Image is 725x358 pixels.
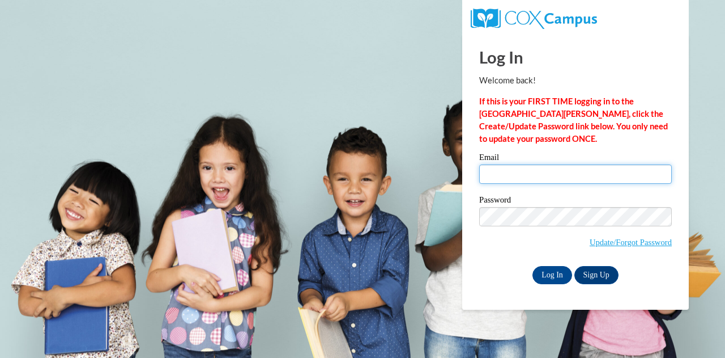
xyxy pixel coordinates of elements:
[471,9,597,29] img: COX Campus
[479,74,672,87] p: Welcome back!
[590,238,672,247] a: Update/Forgot Password
[471,13,597,23] a: COX Campus
[479,96,668,144] strong: If this is your FIRST TIME logging in to the [GEOGRAPHIC_DATA][PERSON_NAME], click the Create/Upd...
[479,45,672,69] h1: Log In
[574,266,619,284] a: Sign Up
[532,266,572,284] input: Log In
[479,153,672,165] label: Email
[479,196,672,207] label: Password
